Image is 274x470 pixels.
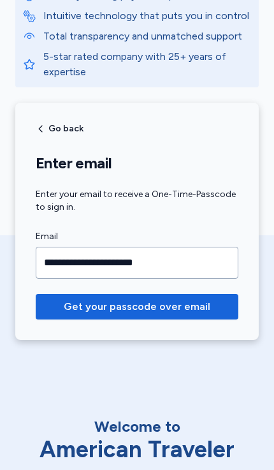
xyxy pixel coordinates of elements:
[36,229,238,244] label: Email
[64,299,210,314] span: Get your passcode over email
[43,49,251,80] p: 5-star rated company with 25+ years of expertise
[36,124,83,134] button: Go back
[36,294,238,319] button: Get your passcode over email
[36,247,238,279] input: Email
[36,154,238,173] h1: Enter email
[3,437,271,462] div: American Traveler
[43,29,251,44] p: Total transparency and unmatched support
[48,124,83,133] span: Go back
[43,8,251,24] p: Intuitive technology that puts you in control
[36,188,238,214] div: Enter your email to receive a One-Time-Passcode to sign in.
[3,416,271,437] div: Welcome to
